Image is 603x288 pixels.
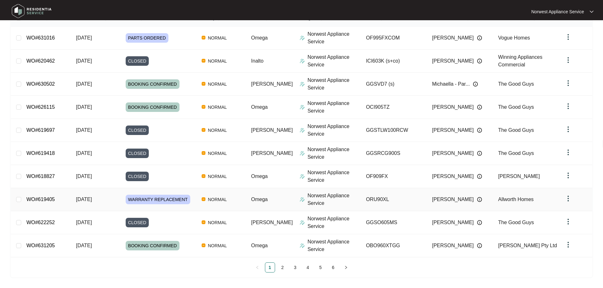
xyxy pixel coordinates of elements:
img: dropdown arrow [564,56,572,64]
span: The Good Guys [498,81,534,87]
td: OF909FX [361,165,427,188]
img: Info icon [477,220,482,225]
button: right [341,262,351,273]
li: Next Page [341,262,351,273]
img: Info icon [473,82,478,87]
td: GGSO605MS [361,211,427,234]
span: [PERSON_NAME] [251,127,293,133]
img: Info icon [477,58,482,64]
span: [DATE] [76,58,92,64]
td: GGSRCG900S [361,142,427,165]
span: The Good Guys [498,104,534,110]
span: CLOSED [126,149,149,158]
span: [DATE] [76,197,92,202]
span: [PERSON_NAME] Pty Ltd [498,243,557,248]
span: NORMAL [205,103,229,111]
img: dropdown arrow [590,10,594,13]
span: NORMAL [205,242,229,249]
span: NORMAL [205,196,229,203]
td: OCI905TZ [361,96,427,119]
a: 2 [278,263,287,272]
img: Assigner Icon [300,174,305,179]
img: dropdown arrow [564,172,572,179]
a: 4 [303,263,313,272]
span: [PERSON_NAME] [251,150,293,156]
a: 6 [329,263,338,272]
span: [DATE] [76,127,92,133]
p: Norwest Appliance Service [307,30,361,46]
img: dropdown arrow [564,102,572,110]
span: BOOKING CONFIRMED [126,79,179,89]
img: Vercel Logo [202,174,205,178]
li: 2 [278,262,288,273]
td: ORU90XL [361,188,427,211]
a: 5 [316,263,325,272]
img: Assigner Icon [300,220,305,225]
img: dropdown arrow [564,126,572,133]
span: Allworth Homes [498,197,534,202]
li: 6 [328,262,338,273]
img: Assigner Icon [300,151,305,156]
img: Vercel Logo [202,59,205,63]
img: Vercel Logo [202,82,205,86]
span: Omega [251,243,267,248]
p: Norwest Appliance Service [307,215,361,230]
span: The Good Guys [498,150,534,156]
span: The Good Guys [498,127,534,133]
span: [PERSON_NAME] [432,173,474,180]
p: Norwest Appliance Service [307,169,361,184]
li: Previous Page [252,262,262,273]
span: Winning Appliances Commercial [498,54,543,67]
img: Info icon [477,197,482,202]
span: [DATE] [76,81,92,87]
li: 5 [316,262,326,273]
span: NORMAL [205,150,229,157]
button: left [252,262,262,273]
span: [PERSON_NAME] [432,103,474,111]
p: Norwest Appliance Service [531,9,584,15]
span: [PERSON_NAME] [498,174,540,179]
img: Info icon [477,174,482,179]
span: [PERSON_NAME] [432,196,474,203]
img: dropdown arrow [564,149,572,156]
a: WO#626115 [26,104,55,110]
span: PARTS ORDERED [126,33,168,43]
a: 3 [291,263,300,272]
span: right [344,266,348,269]
span: [PERSON_NAME] [251,220,293,225]
span: WARRANTY REPLACEMENT [126,195,190,204]
li: 1 [265,262,275,273]
span: The Good Guys [498,220,534,225]
span: [DATE] [76,35,92,40]
td: GGSTLW100RCW [361,119,427,142]
a: WO#618827 [26,174,55,179]
span: CLOSED [126,172,149,181]
span: Michaella - Par... [432,80,470,88]
img: Vercel Logo [202,151,205,155]
span: Omega [251,174,267,179]
img: residentia service logo [9,2,54,21]
span: [PERSON_NAME] [432,242,474,249]
span: Omega [251,104,267,110]
p: Norwest Appliance Service [307,77,361,92]
td: OF995FXCOM [361,27,427,50]
span: NORMAL [205,80,229,88]
span: NORMAL [205,126,229,134]
img: Assigner Icon [300,105,305,110]
img: Vercel Logo [202,243,205,247]
span: [PERSON_NAME] [432,219,474,226]
a: WO#620462 [26,58,55,64]
span: [PERSON_NAME] [432,126,474,134]
a: WO#619697 [26,127,55,133]
a: WO#619405 [26,197,55,202]
img: dropdown arrow [564,241,572,248]
span: NORMAL [205,34,229,42]
span: CLOSED [126,56,149,66]
span: Omega [251,197,267,202]
p: Norwest Appliance Service [307,123,361,138]
img: dropdown arrow [564,33,572,41]
span: [PERSON_NAME] [251,81,293,87]
td: OBO960XTGG [361,234,427,257]
span: BOOKING CONFIRMED [126,102,179,112]
img: Assigner Icon [300,128,305,133]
